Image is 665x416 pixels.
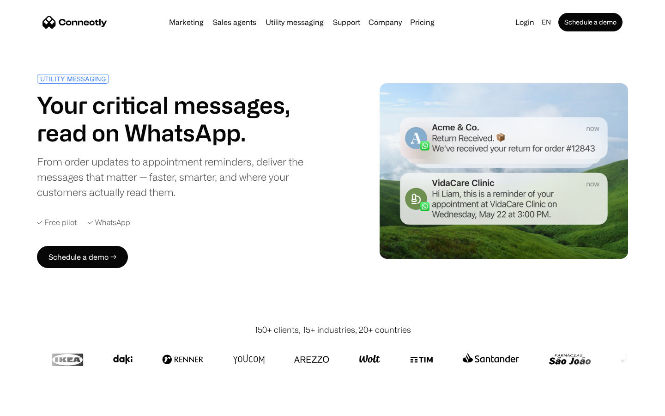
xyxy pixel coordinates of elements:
div: ✓ WhatsApp [88,218,130,227]
a: Pricing [406,18,438,26]
a: Login [512,16,538,29]
div: en [542,16,551,29]
div: UTILITY MESSAGING [40,75,106,82]
a: Schedule a demo [558,13,623,31]
ul: Language list [18,400,55,413]
div: From order updates to appointment reminders, deliver the messages that matter — faster, smarter, ... [37,154,329,200]
h1: Your critical messages, read on WhatsApp. [37,91,329,147]
div: ✓ Free pilot [37,218,77,227]
aside: Language selected: English [9,399,55,413]
div: Company [369,16,402,29]
a: Utility messaging [262,18,327,26]
a: Marketing [165,18,207,26]
a: Sales agents [209,18,260,26]
div: 150+ clients, 15+ industries, 20+ countries [254,324,411,336]
a: Schedule a demo → [37,246,128,268]
a: Support [329,18,364,26]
